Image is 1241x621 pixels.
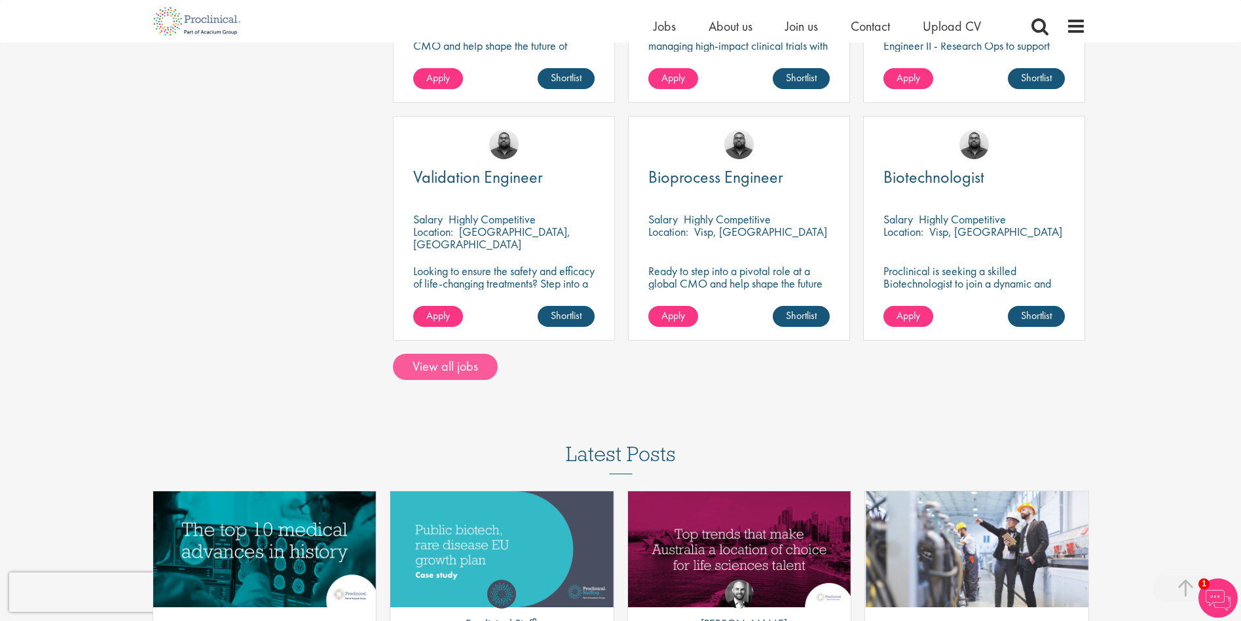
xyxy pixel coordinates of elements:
a: Join us [785,18,818,35]
span: Location: [648,224,688,239]
span: Apply [897,309,920,322]
a: Link to a post [153,491,377,607]
h3: Latest Posts [566,443,676,474]
p: Proclinical is seeking a skilled Biotechnologist to join a dynamic and innovative team on a contr... [883,265,1065,302]
a: Bioprocess Engineer [648,169,830,185]
span: Biotechnologist [883,166,984,188]
a: Apply [413,68,463,89]
span: Apply [426,309,450,322]
a: About us [709,18,752,35]
img: Tom Parsons [725,580,754,609]
a: Apply [648,306,698,327]
img: Chatbot [1198,578,1238,618]
a: Shortlist [538,68,595,89]
p: Ready to step into a pivotal role at a global CMO and help shape the future of healthcare manufac... [648,265,830,302]
p: Highly Competitive [919,212,1006,227]
a: Shortlist [538,306,595,327]
img: Ashley Bennett [959,130,989,159]
a: Apply [883,68,933,89]
a: Shortlist [773,68,830,89]
img: Public biotech, rare disease EU growth plan thumbnail [390,491,614,607]
span: Salary [648,212,678,227]
a: Jobs [654,18,676,35]
span: Location: [883,224,923,239]
span: Salary [413,212,443,227]
span: Apply [661,71,685,85]
a: Apply [413,306,463,327]
a: Shortlist [1008,68,1065,89]
a: Link to a post [390,491,614,607]
p: Highly Competitive [684,212,771,227]
a: Shortlist [773,306,830,327]
p: [GEOGRAPHIC_DATA], [GEOGRAPHIC_DATA] [413,224,570,252]
a: Link to a post [865,491,1088,607]
iframe: reCAPTCHA [9,573,177,612]
a: Shortlist [1008,306,1065,327]
a: Apply [883,306,933,327]
a: Link to a post [628,491,851,607]
p: Looking to ensure the safety and efficacy of life-changing treatments? Step into a key role with ... [413,265,595,339]
span: Apply [426,71,450,85]
img: Ashley Bennett [724,130,754,159]
span: Bioprocess Engineer [648,166,783,188]
img: Top 10 medical advances in history [153,491,377,607]
p: Visp, [GEOGRAPHIC_DATA] [929,224,1062,239]
a: Apply [648,68,698,89]
span: Location: [413,224,453,239]
img: Proclinical Staffing [487,580,516,609]
span: Validation Engineer [413,166,543,188]
a: Upload CV [923,18,981,35]
img: How to avoid 483 observations following an FDA inspection [865,491,1088,609]
img: Ashley Bennett [489,130,519,159]
a: Validation Engineer [413,169,595,185]
a: View all jobs [393,354,498,380]
span: Apply [897,71,920,85]
p: Highly Competitive [449,212,536,227]
span: Apply [661,309,685,322]
img: Top trends that make Australia a location of choice for life sciences talent [628,491,851,607]
a: Contact [851,18,890,35]
p: Step into a pivotal role at a global CMO and help shape the future of healthcare manufacturing. [413,27,595,64]
p: Make your mark in global health by managing high-impact clinical trials with a leading CRO. [648,27,830,64]
span: Salary [883,212,913,227]
span: 1 [1198,578,1210,590]
a: Biotechnologist [883,169,1065,185]
p: Visp, [GEOGRAPHIC_DATA] [694,224,827,239]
